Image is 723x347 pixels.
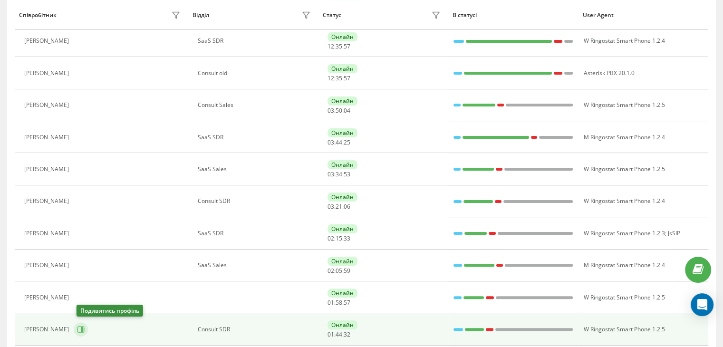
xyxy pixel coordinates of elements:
span: 05 [336,267,342,275]
span: 15 [336,234,342,242]
div: Онлайн [328,32,357,41]
div: [PERSON_NAME] [24,70,71,77]
div: Онлайн [328,96,357,106]
span: W Ringostat Smart Phone 1.2.4 [583,37,665,45]
div: : : [328,268,350,274]
span: 03 [328,202,334,211]
span: 03 [328,170,334,178]
div: Онлайн [328,64,357,73]
span: JsSIP [667,229,680,237]
div: Онлайн [328,193,357,202]
span: 04 [344,106,350,115]
div: : : [328,331,350,338]
span: 21 [336,202,342,211]
span: W Ringostat Smart Phone 1.2.4 [583,197,665,205]
span: 12 [328,42,334,50]
div: Статус [323,12,341,19]
div: В статусі [453,12,574,19]
span: W Ringostat Smart Phone 1.2.5 [583,293,665,301]
div: : : [328,107,350,114]
div: [PERSON_NAME] [24,230,71,237]
div: Consult old [198,70,313,77]
div: SaaS Sales [198,166,313,173]
div: [PERSON_NAME] [24,166,71,173]
span: 44 [336,330,342,338]
div: Онлайн [328,128,357,137]
span: 58 [336,299,342,307]
div: : : [328,43,350,50]
span: 50 [336,106,342,115]
div: : : [328,171,350,178]
div: Consult SDR [198,198,313,204]
div: Подивитись профіль [77,305,143,317]
span: 25 [344,138,350,146]
span: 34 [336,170,342,178]
div: [PERSON_NAME] [24,262,71,269]
span: 03 [328,106,334,115]
div: Онлайн [328,160,357,169]
span: W Ringostat Smart Phone 1.2.5 [583,165,665,173]
div: User Agent [583,12,704,19]
div: [PERSON_NAME] [24,102,71,108]
div: Онлайн [328,320,357,329]
div: : : [328,235,350,242]
div: : : [328,139,350,146]
span: 53 [344,170,350,178]
span: 35 [336,42,342,50]
div: [PERSON_NAME] [24,198,71,204]
div: SaaS SDR [198,38,313,44]
span: M Ringostat Smart Phone 1.2.4 [583,261,665,269]
div: : : [328,299,350,306]
span: 44 [336,138,342,146]
span: 02 [328,234,334,242]
div: Consult SDR [198,326,313,333]
span: 02 [328,267,334,275]
span: 57 [344,299,350,307]
div: Consult Sales [198,102,313,108]
span: 32 [344,330,350,338]
div: Open Intercom Messenger [691,293,713,316]
span: M Ringostat Smart Phone 1.2.4 [583,133,665,141]
span: 57 [344,74,350,82]
div: Співробітник [19,12,57,19]
span: 01 [328,330,334,338]
div: : : [328,203,350,210]
div: Онлайн [328,224,357,233]
div: SaaS Sales [198,262,313,269]
span: W Ringostat Smart Phone 1.2.5 [583,325,665,333]
span: Asterisk PBX 20.1.0 [583,69,634,77]
div: Онлайн [328,289,357,298]
div: Онлайн [328,257,357,266]
div: [PERSON_NAME] [24,294,71,301]
span: 01 [328,299,334,307]
div: [PERSON_NAME] [24,326,71,333]
span: 59 [344,267,350,275]
span: W Ringostat Smart Phone 1.2.3 [583,229,665,237]
span: 06 [344,202,350,211]
span: 03 [328,138,334,146]
div: : : [328,75,350,82]
span: 57 [344,42,350,50]
span: 35 [336,74,342,82]
div: Відділ [193,12,209,19]
span: 12 [328,74,334,82]
div: SaaS SDR [198,134,313,141]
div: [PERSON_NAME] [24,134,71,141]
div: SaaS SDR [198,230,313,237]
span: W Ringostat Smart Phone 1.2.5 [583,101,665,109]
span: 33 [344,234,350,242]
div: [PERSON_NAME] [24,38,71,44]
